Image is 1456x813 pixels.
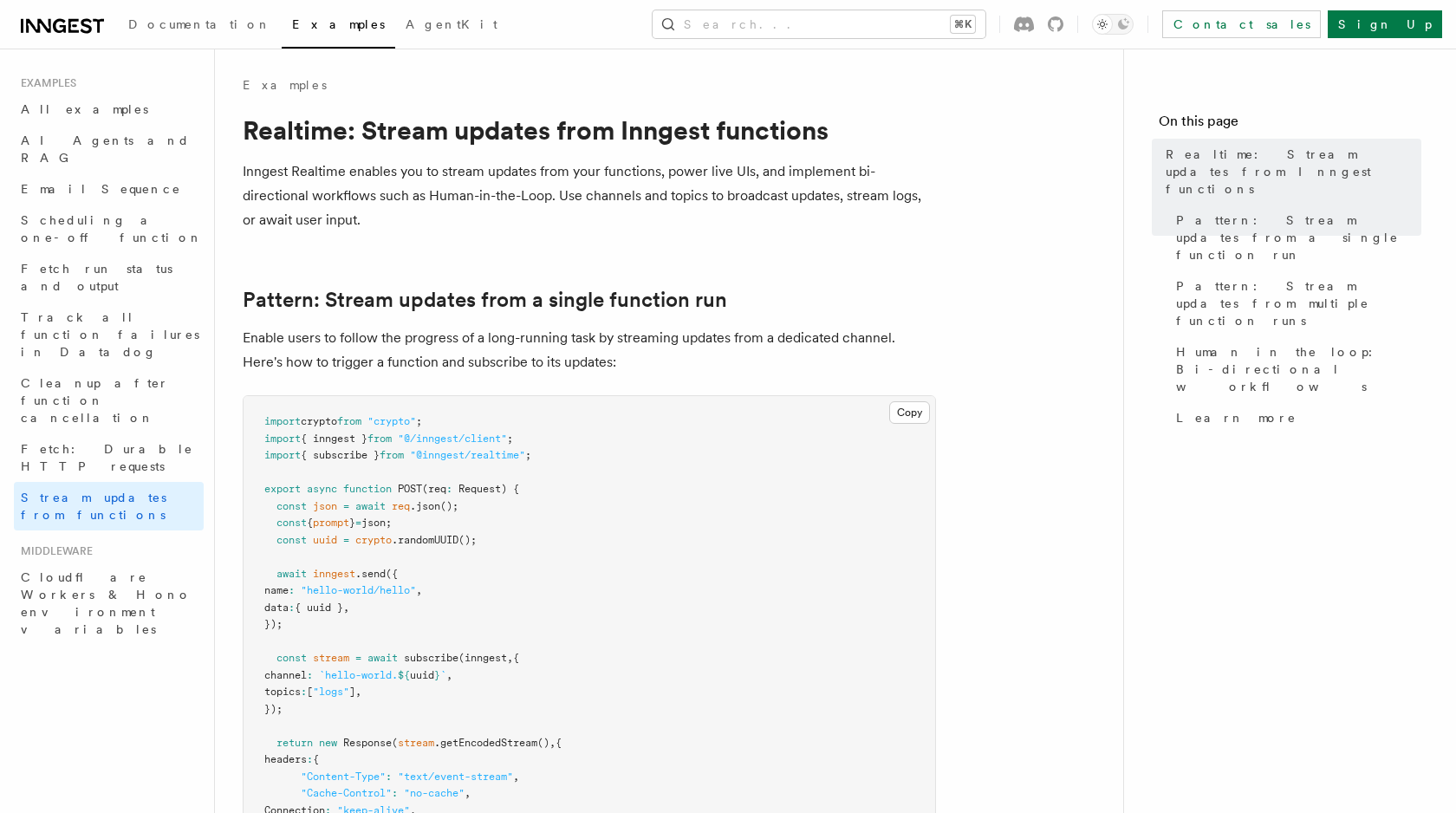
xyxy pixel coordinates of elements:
[343,534,349,546] span: =
[21,182,181,196] span: Email Sequence
[243,326,936,374] p: Enable users to follow the progress of a long-running task by streaming updates from a dedicated ...
[380,449,404,461] span: from
[556,737,562,749] span: {
[264,703,283,715] span: });
[307,669,313,681] span: :
[549,737,556,749] span: ,
[367,433,392,445] span: from
[14,482,204,530] a: Stream updates from functions
[458,483,501,495] span: Request
[525,449,531,461] span: ;
[446,669,452,681] span: ,
[14,367,204,433] a: Cleanup after function cancellation
[513,771,519,783] span: ,
[243,159,936,232] p: Inngest Realtime enables you to stream updates from your functions, power live UIs, and implement...
[349,686,355,698] span: ]
[313,686,349,698] span: "logs"
[264,584,289,596] span: name
[392,500,410,512] span: req
[1176,343,1421,395] span: Human in the loop: Bi-directional workflows
[398,771,513,783] span: "text/event-stream"
[440,669,446,681] span: `
[1328,10,1442,38] a: Sign Up
[319,669,398,681] span: `hello-world.
[1176,409,1297,426] span: Learn more
[264,415,301,427] span: import
[313,500,337,512] span: json
[276,652,307,664] span: const
[398,483,422,495] span: POST
[1159,139,1421,205] a: Realtime: Stream updates from Inngest functions
[289,602,295,614] span: :
[21,442,193,473] span: Fetch: Durable HTTP requests
[349,517,355,529] span: }
[301,686,307,698] span: :
[404,787,465,799] span: "no-cache"
[301,433,367,445] span: { inngest }
[307,686,313,698] span: [
[513,652,519,664] span: {
[416,415,422,427] span: ;
[1166,146,1421,198] span: Realtime: Stream updates from Inngest functions
[458,534,477,546] span: ();
[276,517,307,529] span: const
[21,491,166,522] span: Stream updates from functions
[14,76,76,90] span: Examples
[21,262,172,293] span: Fetch run status and output
[313,568,355,580] span: inngest
[446,483,452,495] span: :
[307,753,313,765] span: :
[434,669,440,681] span: }
[313,652,349,664] span: stream
[507,433,513,445] span: ;
[537,737,549,749] span: ()
[410,449,525,461] span: "@inngest/realtime"
[301,449,380,461] span: { subscribe }
[343,602,349,614] span: ,
[313,534,337,546] span: uuid
[21,376,169,425] span: Cleanup after function cancellation
[14,205,204,253] a: Scheduling a one-off function
[21,570,192,636] span: Cloudflare Workers & Hono environment variables
[440,500,458,512] span: ();
[343,500,349,512] span: =
[1092,14,1134,35] button: Toggle dark mode
[14,94,204,125] a: All examples
[264,602,289,614] span: data
[118,5,282,47] a: Documentation
[14,433,204,482] a: Fetch: Durable HTTP requests
[355,500,386,512] span: await
[14,544,93,558] span: Middleware
[301,584,416,596] span: "hello-world/hello"
[392,787,398,799] span: :
[406,17,497,31] span: AgentKit
[392,737,398,749] span: (
[398,669,410,681] span: ${
[343,483,392,495] span: function
[21,102,148,116] span: All examples
[14,253,204,302] a: Fetch run status and output
[319,737,337,749] span: new
[14,125,204,173] a: AI Agents and RAG
[355,686,361,698] span: ,
[14,562,204,645] a: Cloudflare Workers & Hono environment variables
[313,517,349,529] span: prompt
[276,534,307,546] span: const
[501,483,519,495] span: ) {
[367,652,398,664] span: await
[355,568,386,580] span: .send
[410,500,440,512] span: .json
[292,17,385,31] span: Examples
[434,737,537,749] span: .getEncodedStream
[1176,211,1421,263] span: Pattern: Stream updates from a single function run
[14,173,204,205] a: Email Sequence
[653,10,985,38] button: Search...⌘K
[398,737,434,749] span: stream
[410,669,434,681] span: uuid
[21,310,199,359] span: Track all function failures in Datadog
[1159,111,1421,139] h4: On this page
[264,433,301,445] span: import
[21,133,190,165] span: AI Agents and RAG
[386,568,398,580] span: ({
[355,652,361,664] span: =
